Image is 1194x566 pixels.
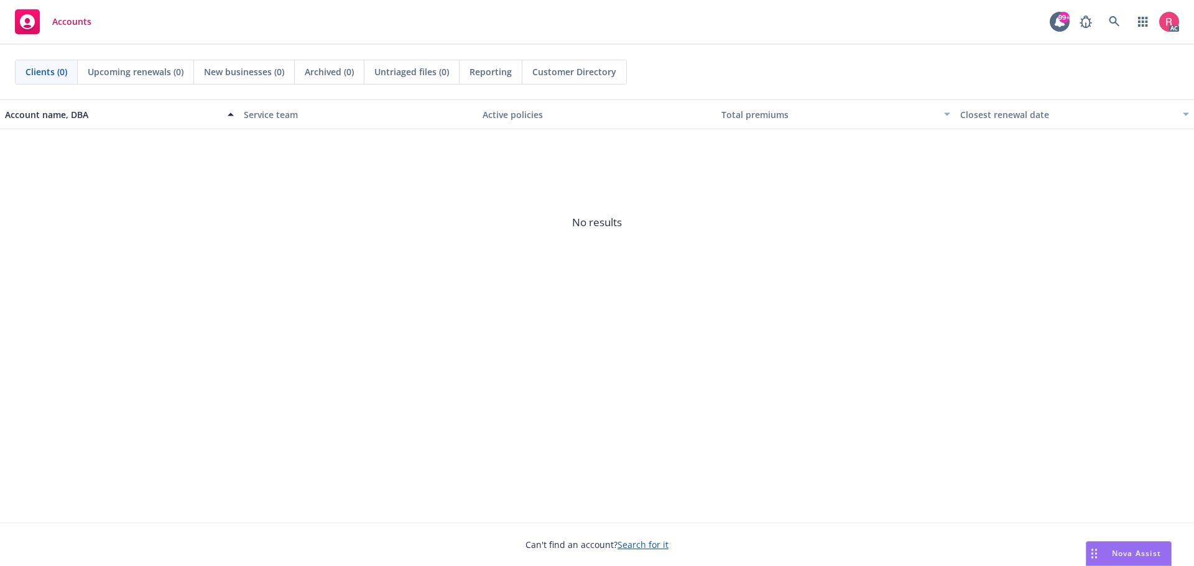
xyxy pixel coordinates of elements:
span: Archived (0) [305,65,354,78]
button: Active policies [478,99,716,129]
span: Can't find an account? [525,538,669,551]
a: Search [1102,9,1127,34]
a: Accounts [10,4,96,39]
button: Total premiums [716,99,955,129]
span: Customer Directory [532,65,616,78]
a: Search for it [618,539,669,550]
img: photo [1159,12,1179,32]
div: Closest renewal date [960,108,1175,121]
span: Reporting [470,65,512,78]
button: Closest renewal date [955,99,1194,129]
div: Active policies [483,108,711,121]
div: Total premiums [721,108,937,121]
span: Clients (0) [25,65,67,78]
span: Upcoming renewals (0) [88,65,183,78]
button: Nova Assist [1086,541,1172,566]
span: Untriaged files (0) [374,65,449,78]
div: Account name, DBA [5,108,220,121]
a: Switch app [1131,9,1155,34]
a: Report a Bug [1073,9,1098,34]
span: Accounts [52,17,91,27]
div: 99+ [1058,12,1070,23]
div: Drag to move [1086,542,1102,565]
button: Service team [239,99,478,129]
span: New businesses (0) [204,65,284,78]
span: Nova Assist [1112,548,1161,559]
div: Service team [244,108,473,121]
